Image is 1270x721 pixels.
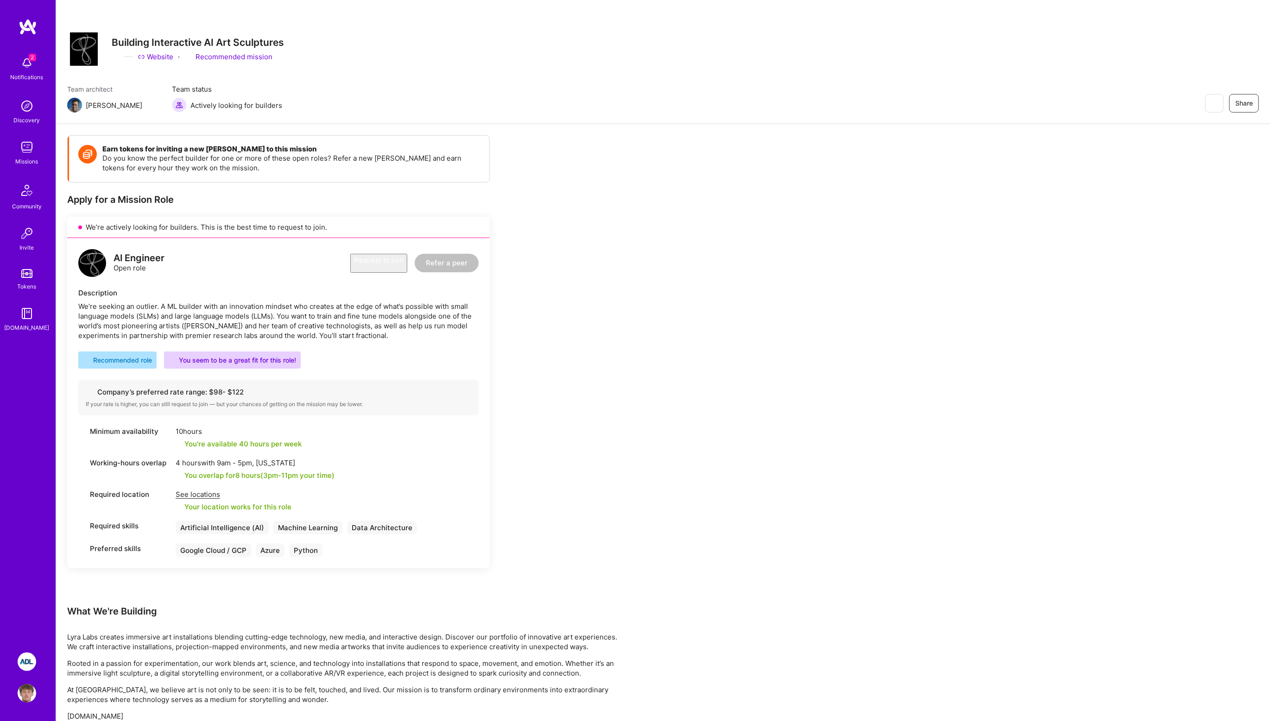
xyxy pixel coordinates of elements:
div: Python [289,544,322,557]
span: Team architect [67,84,153,94]
div: 10 hours [176,426,302,436]
div: Your location works for this role [176,502,291,512]
i: icon PurpleStar [169,357,175,364]
div: [DOMAIN_NAME] [5,323,50,332]
i: icon CompanyGray [112,53,119,61]
div: Community [12,201,42,211]
img: tokens [21,269,32,278]
i: icon Mail [146,101,153,109]
div: Working-hours overlap [78,458,171,468]
img: discovery [18,97,36,115]
img: Token icon [78,145,97,163]
span: 3pm - 11pm [263,471,298,480]
img: guide book [18,304,36,323]
p: Rooted in a passion for experimentation, our work blends art, science, and technology into instal... [67,658,623,678]
span: Share [1235,99,1253,108]
p: [DOMAIN_NAME] [67,711,623,721]
img: Community [16,179,38,201]
div: We’re actively looking for builders. This is the best time to request to join. [67,217,490,238]
img: Team Architect [67,98,82,113]
div: Required location [78,489,171,499]
div: See locations [176,489,291,499]
div: Notifications [11,72,44,82]
div: 4 hours with [US_STATE] [176,458,335,468]
a: Website [138,52,173,62]
i: icon Location [78,491,85,498]
div: If your rate is higher, you can still request to join — but your chances of getting on the missio... [86,401,471,408]
div: Machine Learning [273,521,342,534]
div: Company’s preferred rate range: $ 98 - $ 122 [86,387,471,397]
div: You overlap for 8 hours ( your time) [184,470,335,480]
div: Recommended mission [184,52,272,62]
i: icon Check [176,440,183,447]
i: icon Tag [78,545,85,552]
a: User Avatar [15,684,38,702]
div: You seem to be a great fit for this role! [169,355,296,365]
i: icon EyeClosed [1210,100,1218,107]
img: Invite [18,224,36,243]
button: Share [1229,94,1259,113]
span: 9am - 5pm , [215,458,256,467]
div: Missions [16,157,38,166]
button: Request to join [350,254,407,273]
div: Azure [256,544,284,557]
i: icon Cash [86,389,93,395]
div: Invite [20,243,34,252]
p: Do you know the perfect builder for one or more of these open roles? Refer a new [PERSON_NAME] an... [102,153,480,173]
img: logo [19,19,37,35]
div: Open role [114,253,164,273]
div: Tokens [18,282,37,291]
div: We’re seeking an outlier. A ML builder with an innovation mindset who creates at the edge of what... [78,301,479,340]
h4: Earn tokens for inviting a new [PERSON_NAME] to this mission [102,145,480,153]
h3: Building Interactive AI Art Sculptures [112,37,284,48]
div: Minimum availability [78,426,171,436]
i: icon PurpleRibbon [184,53,192,61]
a: ADL: Technology Modernization Sprint 1 [15,652,38,671]
div: Google Cloud / GCP [176,544,251,557]
img: ADL: Technology Modernization Sprint 1 [18,652,36,671]
span: Team status [172,84,282,94]
div: Discovery [14,115,40,125]
div: AI Engineer [114,253,164,263]
i: icon Clock [78,428,85,435]
img: teamwork [18,138,36,157]
img: Company Logo [70,32,98,66]
p: Lyra Labs creates immersive art installations blending cutting-edge technology, new media, and in... [67,632,623,652]
img: bell [18,54,36,72]
i: icon RecommendedBadge [83,357,89,364]
div: What We're Building [67,605,623,617]
div: [PERSON_NAME] [86,100,142,110]
i: icon Tag [78,522,85,529]
i: icon Check [176,503,183,510]
p: At [GEOGRAPHIC_DATA], we believe art is not only to be seen: it is to be felt, touched, and lived... [67,685,623,704]
div: Description [78,288,479,298]
div: Artificial Intelligence (AI) [176,521,269,534]
div: Required skills [78,521,171,531]
span: Actively looking for builders [190,100,282,110]
img: logo [78,249,106,277]
i: icon Check [176,472,183,479]
button: Refer a peer [415,254,479,272]
i: icon World [78,459,85,466]
div: · [178,52,180,62]
div: Apply for a Mission Role [67,194,490,206]
div: Data Architecture [347,521,417,534]
div: Preferred skills [78,544,171,553]
img: User Avatar [18,684,36,702]
div: You're available 40 hours per week [176,439,302,449]
div: Recommended role [83,355,152,365]
img: Actively looking for builders [172,98,187,113]
span: 2 [29,54,36,61]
